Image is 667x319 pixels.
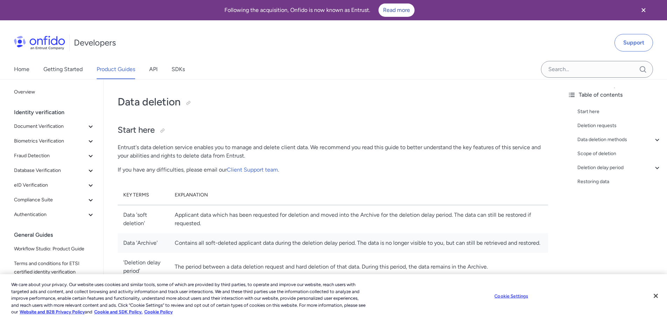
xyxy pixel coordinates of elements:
td: Data 'Archive' [118,233,169,253]
span: eID Verification [14,181,86,189]
span: Overview [14,88,95,96]
a: Deletion delay period [577,164,661,172]
button: Document Verification [11,119,98,133]
td: Applicant data which has been requested for deletion and moved into the Archive for the deletion ... [169,205,548,233]
a: Terms and conditions for ETSI certified identity verification [11,257,98,279]
button: Compliance Suite [11,193,98,207]
td: Data 'soft deletion' [118,205,169,233]
a: Cookie and SDK Policy. [94,309,143,314]
img: Onfido Logo [14,36,65,50]
a: Deletion requests [577,122,661,130]
a: More information about our cookie policy., opens in a new tab [20,309,85,314]
a: Home [14,60,29,79]
td: 'Deletion delay period' [118,253,169,281]
span: Database Verification [14,166,86,175]
a: Data deletion methods [577,136,661,144]
a: Read more [378,4,415,17]
a: Scope of deletion [577,150,661,158]
span: Authentication [14,210,86,219]
h1: Data deletion [118,95,548,109]
a: Support [614,34,653,51]
a: API [149,60,158,79]
input: Onfido search input field [541,61,653,78]
p: Entrust's data deletion service enables you to manage and delete client data. We recommend you re... [118,143,548,160]
span: Compliance Suite [14,196,86,204]
a: Workflow Studio: Product Guide [11,242,98,256]
button: Authentication [11,208,98,222]
div: Identity verification [14,105,100,119]
button: Biometrics Verification [11,134,98,148]
a: Start here [577,108,661,116]
th: Explanation [169,185,548,205]
a: Getting Started [43,60,83,79]
h1: Developers [74,37,116,48]
span: Workflow Studio: Product Guide [14,245,95,253]
a: Client Support team [227,166,278,173]
a: Cookie Policy [144,309,173,314]
button: Database Verification [11,164,98,178]
div: We care about your privacy. Our website uses cookies and similar tools, some of which are provide... [11,281,367,315]
button: Fraud Detection [11,149,98,163]
a: SDKs [172,60,185,79]
span: Fraud Detection [14,152,86,160]
button: Close [648,288,663,304]
p: If you have any difficulties, please email our . [118,166,548,174]
button: Close banner [631,1,656,19]
button: eID Verification [11,178,98,192]
div: General Guides [14,228,100,242]
div: Table of contents [568,91,661,99]
td: Contains all soft-deleted applicant data during the deletion delay period. The data is no longer ... [169,233,548,253]
td: The period between a data deletion request and hard deletion of that data. During this period, th... [169,253,548,281]
span: Document Verification [14,122,86,131]
h2: Start here [118,124,548,136]
div: Following the acquisition, Onfido is now known as Entrust. [8,4,631,17]
a: Product Guides [97,60,135,79]
svg: Close banner [639,6,648,14]
a: Overview [11,85,98,99]
button: Cookie Settings [489,289,533,303]
span: Terms and conditions for ETSI certified identity verification [14,259,95,276]
th: Key terms [118,185,169,205]
a: Restoring data [577,178,661,186]
span: Biometrics Verification [14,137,86,145]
